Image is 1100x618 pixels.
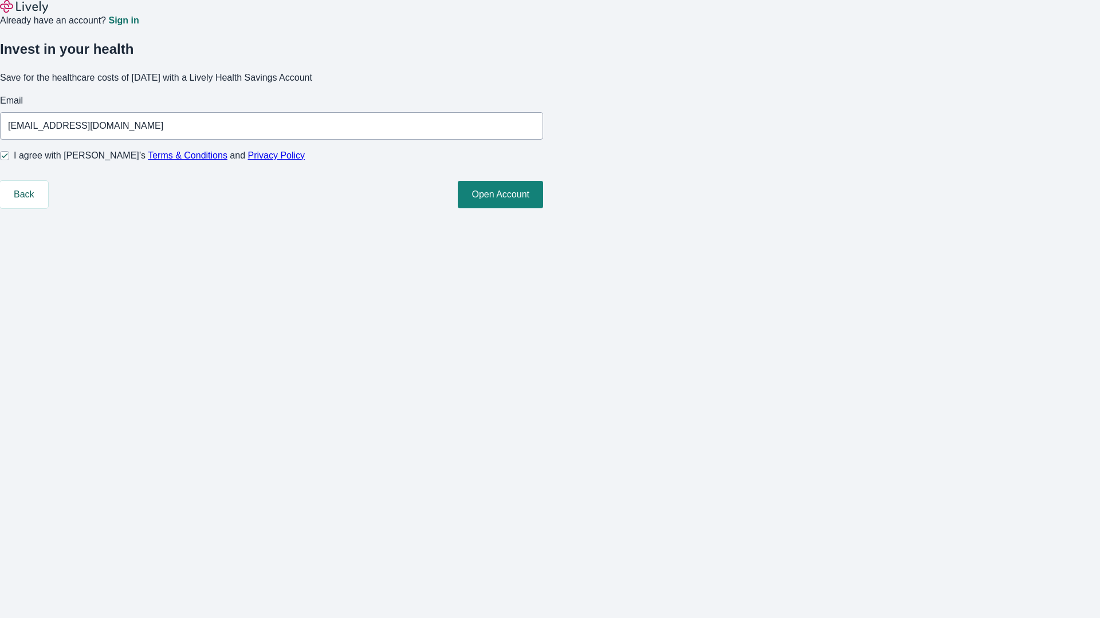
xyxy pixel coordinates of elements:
span: I agree with [PERSON_NAME]’s and [14,149,305,163]
a: Sign in [108,16,139,25]
a: Terms & Conditions [148,150,227,160]
button: Open Account [458,181,543,208]
a: Privacy Policy [248,150,305,160]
